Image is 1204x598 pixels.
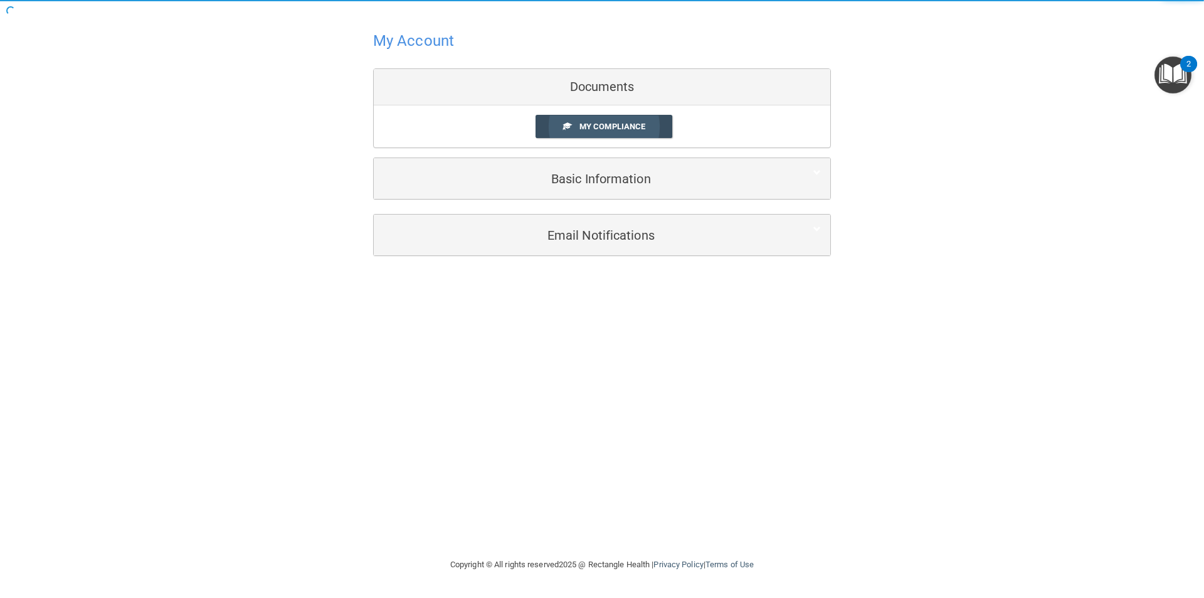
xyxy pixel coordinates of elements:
[383,221,821,249] a: Email Notifications
[374,69,830,105] div: Documents
[383,172,783,186] h5: Basic Information
[373,545,831,585] div: Copyright © All rights reserved 2025 @ Rectangle Health | |
[705,560,754,569] a: Terms of Use
[579,122,645,131] span: My Compliance
[1154,56,1191,93] button: Open Resource Center, 2 new notifications
[1186,64,1191,80] div: 2
[373,33,454,49] h4: My Account
[383,164,821,193] a: Basic Information
[383,228,783,242] h5: Email Notifications
[653,560,703,569] a: Privacy Policy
